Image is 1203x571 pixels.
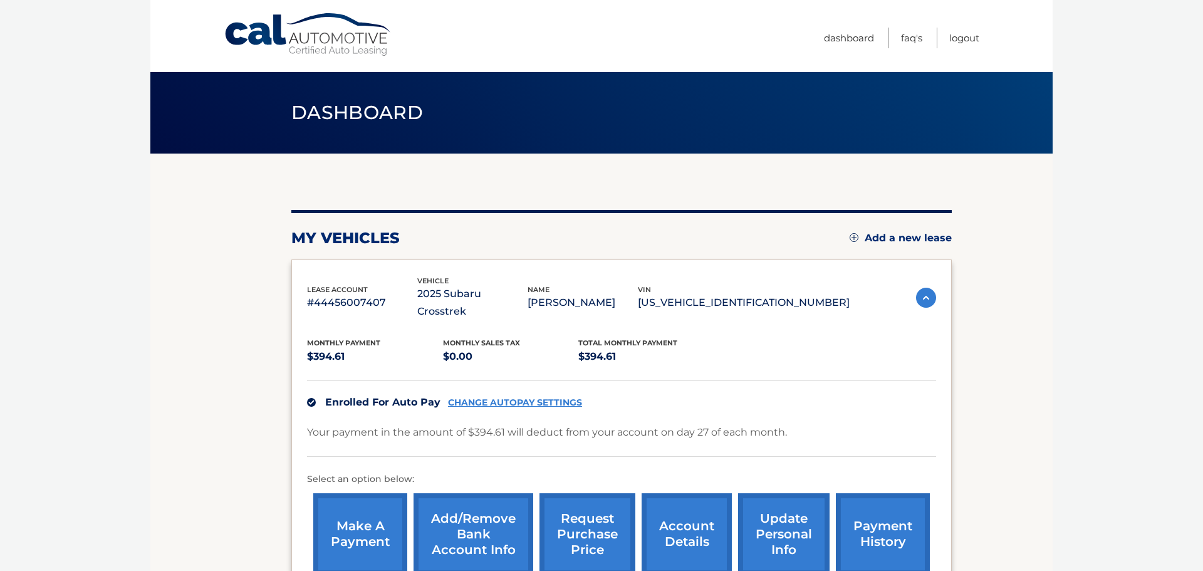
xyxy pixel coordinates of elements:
a: Add a new lease [850,232,952,244]
span: Total Monthly Payment [578,338,677,347]
p: Your payment in the amount of $394.61 will deduct from your account on day 27 of each month. [307,424,787,441]
a: CHANGE AUTOPAY SETTINGS [448,397,582,408]
p: $394.61 [307,348,443,365]
img: add.svg [850,233,858,242]
img: check.svg [307,398,316,407]
span: name [528,285,549,294]
p: $0.00 [443,348,579,365]
a: Logout [949,28,979,48]
span: Monthly sales Tax [443,338,520,347]
a: Cal Automotive [224,13,393,57]
span: lease account [307,285,368,294]
a: FAQ's [901,28,922,48]
span: Dashboard [291,101,423,124]
p: Select an option below: [307,472,936,487]
p: [PERSON_NAME] [528,294,638,312]
p: [US_VEHICLE_IDENTIFICATION_NUMBER] [638,294,850,312]
img: accordion-active.svg [916,288,936,308]
h2: my vehicles [291,229,400,248]
span: vin [638,285,651,294]
span: vehicle [417,276,449,285]
p: #44456007407 [307,294,417,312]
p: $394.61 [578,348,714,365]
span: Monthly Payment [307,338,380,347]
a: Dashboard [824,28,874,48]
span: Enrolled For Auto Pay [325,396,440,408]
p: 2025 Subaru Crosstrek [417,285,528,320]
